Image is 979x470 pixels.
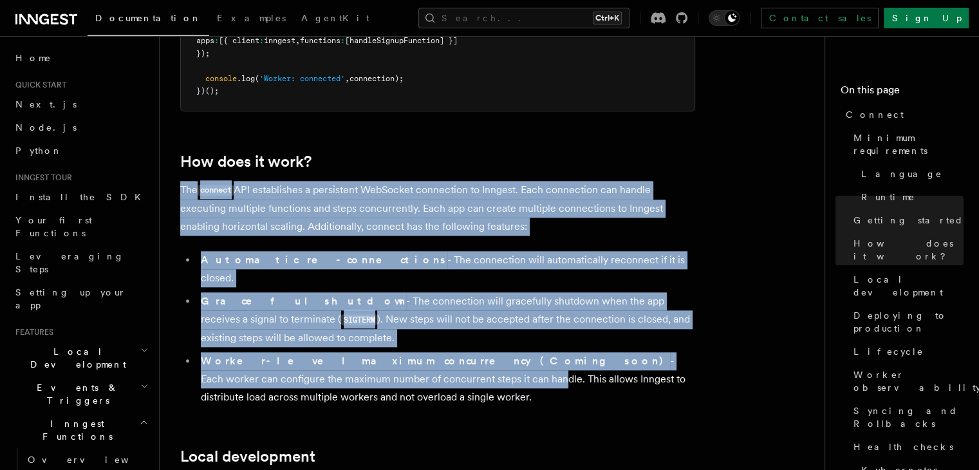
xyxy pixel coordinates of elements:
span: Local development [853,273,964,299]
a: Setting up your app [10,281,151,317]
a: Install the SDK [10,185,151,209]
span: Language [861,167,942,180]
span: Local Development [10,345,140,371]
span: Getting started [853,214,964,227]
span: Inngest Functions [10,417,139,443]
span: console [205,74,237,83]
span: , [345,74,350,83]
a: How does it work? [848,232,964,268]
code: SIGTERM [341,314,377,325]
a: Home [10,46,151,70]
a: Leveraging Steps [10,245,151,281]
span: Next.js [15,99,77,109]
span: : [259,36,264,45]
span: Install the SDK [15,192,149,202]
a: Next.js [10,93,151,116]
button: Local Development [10,340,151,376]
span: [handleSignupFunction] }] [345,36,458,45]
a: Lifecycle [848,340,964,363]
a: How does it work? [180,153,312,171]
strong: Graceful shutdown [201,295,406,307]
span: Leveraging Steps [15,251,124,274]
a: Health checks [848,435,964,458]
a: AgentKit [294,4,377,35]
span: , [295,36,300,45]
span: Deploying to production [853,309,964,335]
span: .log [237,74,255,83]
span: Syncing and Rollbacks [853,404,964,430]
span: Documentation [95,13,201,23]
span: Health checks [853,440,953,453]
a: Your first Functions [10,209,151,245]
span: Home [15,52,51,64]
a: Deploying to production [848,304,964,340]
kbd: Ctrl+K [593,12,622,24]
span: Runtime [861,191,915,203]
span: Overview [28,455,160,465]
a: Connect [841,103,964,126]
button: Search...Ctrl+K [418,8,629,28]
strong: Automatic re-connections [201,254,447,266]
a: Local development [848,268,964,304]
span: })(); [196,86,219,95]
li: - Each worker can configure the maximum number of concurrent steps it can handle. This allows Inn... [197,352,695,406]
span: Features [10,327,53,337]
a: Python [10,139,151,162]
span: inngest [264,36,295,45]
li: - The connection will automatically reconnect if it is closed. [197,251,695,287]
h4: On this page [841,82,964,103]
span: Lifecycle [853,345,924,358]
a: Sign Up [884,8,969,28]
span: Inngest tour [10,173,72,183]
span: functions [300,36,340,45]
a: Contact sales [761,8,879,28]
span: Python [15,146,62,156]
p: The API establishes a persistent WebSocket connection to Inngest. Each connection can handle exec... [180,181,695,236]
span: Node.js [15,122,77,133]
a: Local development [180,447,315,465]
span: Minimum requirements [853,131,964,157]
code: connect [198,185,234,196]
span: : [214,36,219,45]
span: Connect [846,108,904,121]
a: Node.js [10,116,151,139]
span: AgentKit [301,13,369,23]
span: Examples [217,13,286,23]
a: Language [856,162,964,185]
button: Inngest Functions [10,412,151,448]
span: [{ client [219,36,259,45]
span: apps [196,36,214,45]
span: connection); [350,74,404,83]
span: Events & Triggers [10,381,140,407]
a: Runtime [856,185,964,209]
button: Events & Triggers [10,376,151,412]
span: : [340,36,345,45]
span: Quick start [10,80,66,90]
li: - The connection will gracefully shutdown when the app receives a signal to terminate ( ). New st... [197,292,695,347]
span: ( [255,74,259,83]
span: Setting up your app [15,287,126,310]
span: Your first Functions [15,215,92,238]
a: Getting started [848,209,964,232]
strong: Worker-level maximum concurrency (Coming soon) [201,355,670,367]
a: Examples [209,4,294,35]
button: Toggle dark mode [709,10,740,26]
a: Documentation [88,4,209,36]
span: 'Worker: connected' [259,74,345,83]
span: How does it work? [853,237,964,263]
a: Minimum requirements [848,126,964,162]
a: Syncing and Rollbacks [848,399,964,435]
span: }); [196,49,210,58]
a: Worker observability [848,363,964,399]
